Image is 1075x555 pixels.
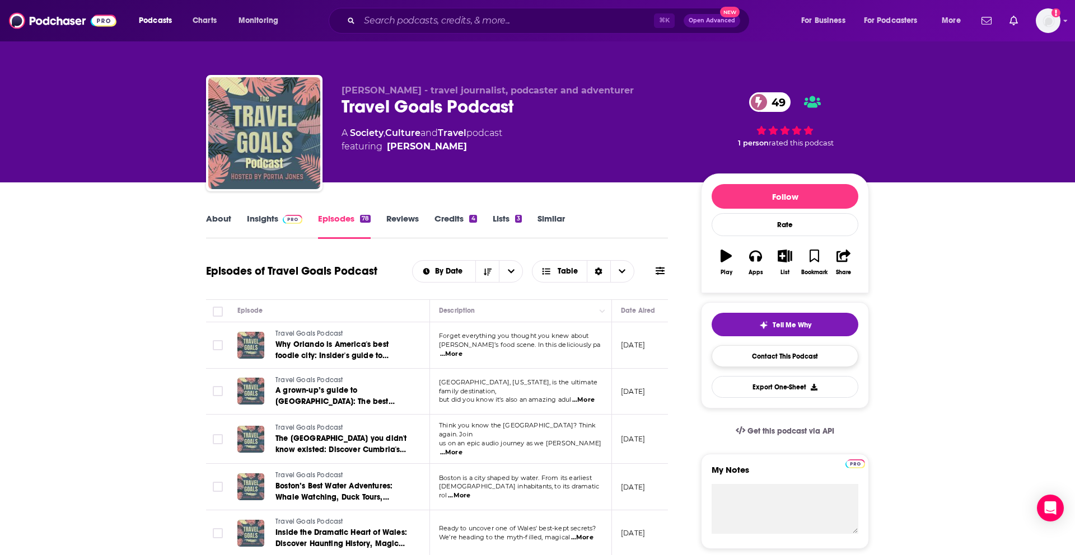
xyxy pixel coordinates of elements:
div: Description [439,304,475,317]
div: 78 [360,215,371,223]
span: Toggle select row [213,528,223,538]
a: Episodes78 [318,213,371,239]
button: Choose View [532,260,634,283]
button: open menu [857,12,934,30]
span: Why Orlando is America's best foodie city: Insider's guide to [GEOGRAPHIC_DATA]'s must-try food a... [275,340,408,383]
span: us on an epic audio journey as we [PERSON_NAME] [439,439,601,447]
a: Culture [385,128,420,138]
button: open menu [413,267,476,275]
span: ...More [448,491,470,500]
span: Boston’s Best Water Adventures: Whale Watching, Duck Tours, Harbour Cruises and kayaking [275,481,392,513]
span: Toggle select row [213,482,223,492]
span: [GEOGRAPHIC_DATA], [US_STATE], is the ultimate family destination, [439,378,597,395]
span: ...More [572,396,595,405]
img: Podchaser - Follow, Share and Rate Podcasts [9,10,116,31]
span: Travel Goals Podcast [275,330,343,337]
a: Get this podcast via API [727,417,843,445]
div: Apps [749,269,763,276]
a: About [206,213,231,239]
p: [DATE] [621,482,645,492]
p: [DATE] [621,340,645,350]
button: open menu [231,12,293,30]
button: Show profile menu [1036,8,1060,33]
button: Share [829,242,858,283]
button: Export One-Sheet [712,376,858,398]
div: List [780,269,789,276]
div: Bookmark [801,269,828,276]
button: open menu [934,12,975,30]
span: 49 [760,92,791,112]
span: featuring [342,140,502,153]
button: open menu [131,12,186,30]
span: Travel Goals Podcast [275,471,343,479]
span: Forget everything you thought you knew about [439,332,589,340]
span: By Date [435,267,466,275]
a: The [GEOGRAPHIC_DATA] you didn't know existed: Discover Cumbria's art, heritage and culture [275,433,410,455]
span: rated this podcast [769,139,834,147]
span: Travel Goals Podcast [275,518,343,525]
label: My Notes [712,464,858,484]
span: Travel Goals Podcast [275,424,343,431]
button: Open AdvancedNew [684,14,740,27]
h2: Choose List sort [412,260,524,283]
span: , [384,128,385,138]
img: User Profile [1036,8,1060,33]
div: 3 [515,215,522,223]
span: Logged in as mgalandak [1036,8,1060,33]
input: Search podcasts, credits, & more... [359,12,654,30]
a: Similar [537,213,565,239]
span: Toggle select row [213,386,223,396]
a: Why Orlando is America's best foodie city: Insider's guide to [GEOGRAPHIC_DATA]'s must-try food a... [275,339,410,361]
span: and [420,128,438,138]
span: [DEMOGRAPHIC_DATA] inhabitants, to its dramatic rol [439,482,599,499]
img: tell me why sparkle [759,321,768,330]
button: Sort Direction [475,261,499,282]
span: Open Advanced [689,18,735,23]
img: Podchaser Pro [283,215,302,224]
div: Search podcasts, credits, & more... [339,8,760,34]
button: open menu [793,12,859,30]
a: A grown-up’s guide to [GEOGRAPHIC_DATA]: The best theme parks, dining, wine tasting and hotels fo... [275,385,410,407]
div: 4 [469,215,476,223]
a: Pip Jones [387,140,467,153]
span: For Podcasters [864,13,918,29]
div: Episode [237,304,263,317]
span: Ready to uncover one of Wales' best-kept secrets? [439,524,596,532]
span: but did you know it's also an amazing adul [439,396,571,403]
div: Rate [712,213,858,236]
button: open menu [499,261,522,282]
a: Reviews [386,213,419,239]
div: Sort Direction [587,261,610,282]
span: Monitoring [239,13,278,29]
span: New [720,7,740,17]
button: Column Actions [596,304,609,318]
div: A podcast [342,126,502,153]
span: ⌘ K [654,13,675,28]
a: Show notifications dropdown [1005,11,1022,30]
div: Share [836,269,851,276]
img: Travel Goals Podcast [208,77,320,189]
a: Travel Goals Podcast [275,375,410,385]
h1: Episodes of Travel Goals Podcast [206,264,377,278]
span: Table [558,267,578,275]
span: Get this podcast via API [747,426,834,436]
a: Charts [185,12,223,30]
a: Lists3 [493,213,522,239]
span: The [GEOGRAPHIC_DATA] you didn't know existed: Discover Cumbria's art, heritage and culture [275,434,406,465]
span: Boston is a city shaped by water. From its earliest [439,474,592,482]
a: Show notifications dropdown [977,11,996,30]
a: Travel Goals Podcast [275,517,410,527]
button: Play [712,242,741,283]
div: 49 1 personrated this podcast [701,85,869,154]
button: Follow [712,184,858,209]
span: Toggle select row [213,434,223,444]
a: 49 [749,92,791,112]
img: Podchaser Pro [845,459,865,468]
span: More [942,13,961,29]
a: Travel Goals Podcast [275,471,410,481]
span: Tell Me Why [773,321,811,330]
p: [DATE] [621,528,645,538]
